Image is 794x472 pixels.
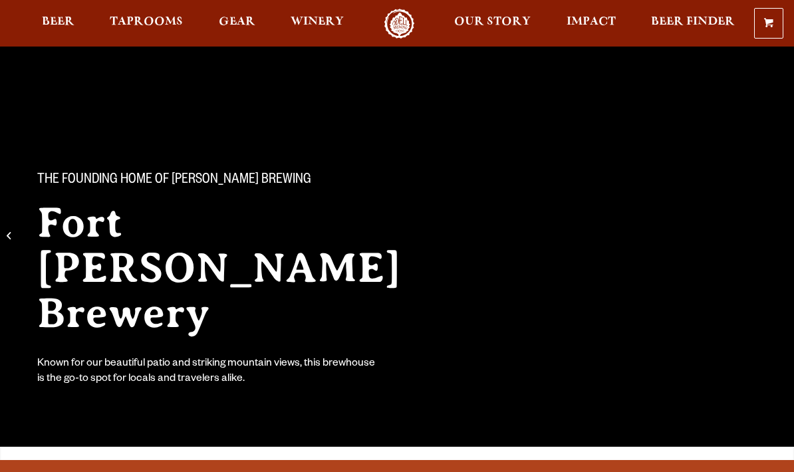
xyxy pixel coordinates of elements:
[374,9,424,39] a: Odell Home
[219,17,255,27] span: Gear
[567,17,616,27] span: Impact
[446,9,539,39] a: Our Story
[33,9,83,39] a: Beer
[110,17,183,27] span: Taprooms
[291,17,344,27] span: Winery
[37,172,311,189] span: The Founding Home of [PERSON_NAME] Brewing
[37,200,452,336] h2: Fort [PERSON_NAME] Brewery
[642,9,743,39] a: Beer Finder
[42,17,74,27] span: Beer
[37,357,378,388] div: Known for our beautiful patio and striking mountain views, this brewhouse is the go-to spot for l...
[558,9,624,39] a: Impact
[651,17,735,27] span: Beer Finder
[454,17,531,27] span: Our Story
[282,9,352,39] a: Winery
[101,9,192,39] a: Taprooms
[210,9,264,39] a: Gear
